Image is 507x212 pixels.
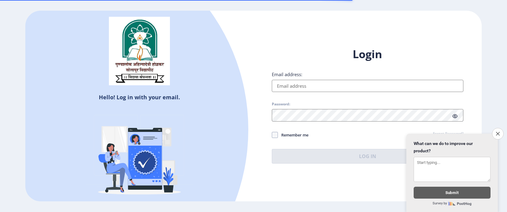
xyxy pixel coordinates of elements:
a: Forgot Password? [433,131,463,137]
h1: Login [272,47,463,62]
img: Verified-rafiki.svg [86,103,193,210]
button: Log In [272,149,463,164]
img: sulogo.png [109,17,170,86]
label: Password: [272,102,290,107]
label: Email address: [272,71,302,77]
span: Remember me [278,131,308,139]
input: Email address [272,80,463,92]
